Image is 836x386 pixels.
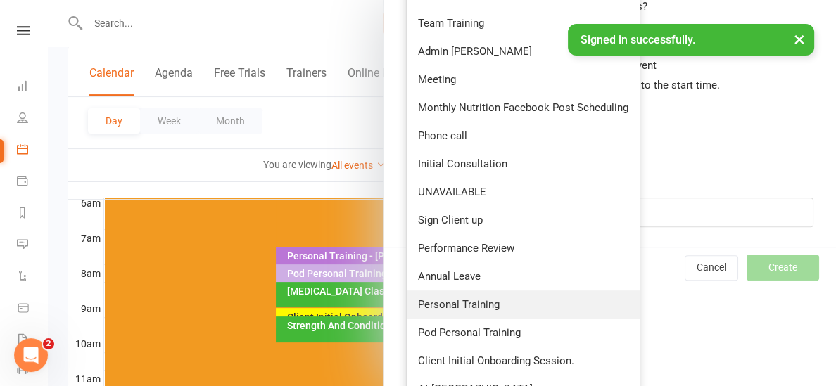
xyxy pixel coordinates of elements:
span: Personal Training [418,298,500,311]
button: × [787,24,812,54]
a: Pod Personal Training [407,319,640,347]
a: Dashboard [17,72,49,103]
a: Reports [17,198,49,230]
iframe: Intercom live chat [14,338,48,372]
a: Sign Client up [407,206,640,234]
span: Meeting [418,73,456,86]
a: Product Sales [17,293,49,325]
span: Monthly Nutrition Facebook Post Scheduling [418,101,628,114]
span: Client Initial Onboarding Session. [418,354,574,367]
a: Performance Review [407,234,640,262]
button: Cancel [685,255,738,281]
a: Calendar [17,135,49,167]
a: People [17,103,49,135]
span: Performance Review [418,242,514,255]
a: Phone call [407,122,640,150]
span: prior to the start time. [616,79,720,91]
a: Team Training [407,9,640,37]
a: Initial Consultation [407,150,640,178]
a: UNAVAILABLE [407,178,640,206]
span: Sign Client up [418,214,483,226]
span: UNAVAILABLE [418,186,486,198]
a: Annual Leave [407,262,640,290]
span: Annual Leave [418,270,481,283]
a: Meeting [407,65,640,94]
a: Client Initial Onboarding Session. [407,347,640,375]
span: Pod Personal Training [418,326,521,339]
span: Initial Consultation [418,157,507,170]
span: Team Training [418,17,484,30]
span: Signed in successfully. [581,33,695,46]
a: Payments [17,167,49,198]
span: Phone call [418,129,467,142]
span: 2 [43,338,54,349]
a: Monthly Nutrition Facebook Post Scheduling [407,94,640,122]
a: Personal Training [407,290,640,319]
